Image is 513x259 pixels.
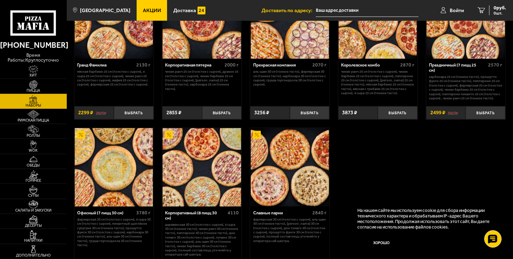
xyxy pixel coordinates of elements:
a: АкционныйКорпоративный (8 пицц 30 см) [162,128,241,206]
p: Чикен Ранч 25 см (толстое с сыром), Дракон 25 см (толстое с сыром), Чикен Барбекю 25 см (толстое ... [165,70,238,91]
span: Акции [143,8,161,13]
s: 3823 ₽ [448,110,458,115]
div: Гранд Фамилиа [77,63,135,68]
span: 2570 г [488,62,503,68]
img: Славные парни [251,128,329,206]
a: АкционныйОфисный (7 пицц 30 см) [74,128,154,206]
span: 2070 г [312,62,327,68]
p: Мясная Барбекю 25 см (толстое с сыром), 4 сыра 25 см (толстое с сыром), Чикен Ранч 25 см (толстое... [77,70,150,87]
span: Доставка [173,8,196,13]
button: Выбрать [202,106,242,119]
span: 2840 г [312,210,327,216]
button: Выбрать [466,106,505,119]
span: 2299 ₽ [78,110,93,115]
img: 15daf4d41897b9f0e9f617042186c801.svg [198,7,205,15]
p: Фермерская 30 см (толстое с сыром), 4 сыра 30 см (толстое с сыром), Пикантный цыплёнок сулугуни 3... [77,217,150,248]
div: Корпоративный (8 пицц 30 см) [165,211,226,221]
span: Доставить по адресу: [262,8,316,13]
span: 3873 ₽ [342,110,357,115]
span: Войти [450,8,464,13]
p: На нашем сайте мы используем cookie для сбора информации технического характера и обрабатываем IP... [357,208,496,230]
span: 3780 г [136,210,150,216]
button: Выбрать [290,106,330,119]
p: Фермерская 30 см (толстое с сыром), Аль-Шам 30 см (тонкое тесто), [PERSON_NAME] 30 см (толстое с ... [253,217,327,243]
span: 2130 г [136,62,150,68]
img: Акционный [77,131,85,139]
p: Карбонара 25 см (тонкое тесто), Прошутто Фунги 25 см (тонкое тесто), Пепперони 25 см (толстое с с... [429,75,502,100]
a: АкционныйСлавные парни [250,128,329,206]
span: 2000 г [225,62,239,68]
span: 2855 ₽ [166,110,181,115]
div: Офисный (7 пицц 30 см) [77,211,135,216]
span: 0 руб. [494,6,506,10]
button: Выбрать [114,106,154,119]
p: Деревенская 30 см (толстое с сыром), 4 сыра 30 см (тонкое тесто), Чикен Ранч 30 см (тонкое тесто)... [165,223,238,257]
span: [GEOGRAPHIC_DATA] [80,8,130,13]
span: 2870 г [400,62,414,68]
p: Аль-Шам 30 см (тонкое тесто), Фермерская 30 см (тонкое тесто), Карбонара 30 см (толстое с сыром),... [253,70,327,87]
span: 3256 ₽ [254,110,269,115]
button: Хорошо [357,235,405,251]
div: Корпоративная пятерка [165,63,222,68]
p: Чикен Ранч 25 см (толстое с сыром), Чикен Барбекю 25 см (толстое с сыром), Пепперони 25 см (толст... [341,70,414,95]
div: Праздничный (7 пицц 25 см) [429,63,486,73]
img: Офисный (7 пицц 30 см) [75,128,153,206]
img: Корпоративный (8 пицц 30 см) [163,128,241,206]
span: 4110 [228,210,239,216]
div: Славные парни [253,211,311,216]
div: Прекрасная компания [253,63,311,68]
img: Акционный [165,131,173,139]
div: Королевское комбо [341,63,399,68]
span: 0 шт. [494,11,506,15]
s: 2825 ₽ [96,110,106,115]
img: Акционный [253,131,261,139]
span: 2499 ₽ [430,110,445,115]
input: Ваш адрес доставки [316,4,419,17]
button: Выбрать [378,106,418,119]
